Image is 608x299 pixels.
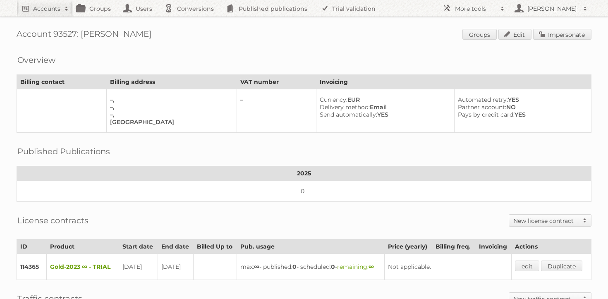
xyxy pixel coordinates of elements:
[320,111,448,118] div: YES
[110,111,230,118] div: –,
[525,5,579,13] h2: [PERSON_NAME]
[46,254,119,280] td: Gold-2023 ∞ - TRIAL
[17,239,47,254] th: ID
[110,103,230,111] div: –,
[331,263,335,270] strong: 0
[458,111,584,118] div: YES
[110,118,230,126] div: [GEOGRAPHIC_DATA]
[458,103,584,111] div: NO
[158,254,193,280] td: [DATE]
[106,75,237,89] th: Billing address
[237,239,385,254] th: Pub. usage
[458,96,584,103] div: YES
[316,75,591,89] th: Invoicing
[237,89,316,133] td: –
[458,96,508,103] span: Automated retry:
[119,254,158,280] td: [DATE]
[17,181,591,202] td: 0
[119,239,158,254] th: Start date
[17,75,107,89] th: Billing contact
[46,239,119,254] th: Product
[509,215,591,226] a: New license contract
[337,263,374,270] span: remaining:
[17,254,47,280] td: 114365
[513,217,579,225] h2: New license contract
[458,111,515,118] span: Pays by credit card:
[475,239,511,254] th: Invoicing
[320,103,448,111] div: Email
[369,263,374,270] strong: ∞
[17,29,591,41] h1: Account 93527: [PERSON_NAME]
[110,96,230,103] div: –,
[17,54,55,66] h2: Overview
[579,215,591,226] span: Toggle
[320,96,448,103] div: EUR
[33,5,60,13] h2: Accounts
[17,166,591,181] th: 2025
[17,214,89,227] h2: License contracts
[320,111,377,118] span: Send automatically:
[515,261,539,271] a: edit
[292,263,297,270] strong: 0
[237,254,385,280] td: max: - published: - scheduled: -
[533,29,591,40] a: Impersonate
[512,239,591,254] th: Actions
[320,96,347,103] span: Currency:
[541,261,582,271] a: Duplicate
[462,29,497,40] a: Groups
[193,239,237,254] th: Billed Up to
[432,239,476,254] th: Billing freq.
[498,29,531,40] a: Edit
[320,103,370,111] span: Delivery method:
[458,103,506,111] span: Partner account:
[17,145,110,158] h2: Published Publications
[254,263,259,270] strong: ∞
[237,75,316,89] th: VAT number
[385,254,512,280] td: Not applicable.
[455,5,496,13] h2: More tools
[385,239,432,254] th: Price (yearly)
[158,239,193,254] th: End date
